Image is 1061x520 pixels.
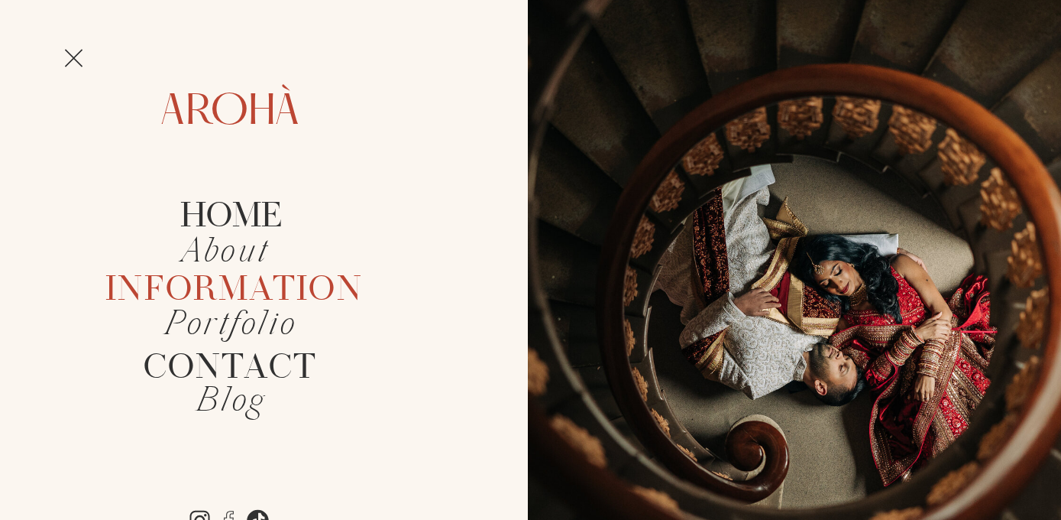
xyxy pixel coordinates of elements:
[158,385,303,421] a: Blog
[120,349,341,385] a: Contact
[109,19,156,84] a: À
[160,90,298,126] a: Arohà
[182,236,278,266] a: About
[182,230,270,275] i: About
[180,198,280,236] a: Home
[158,308,303,344] a: Portfolio
[105,271,356,301] a: Information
